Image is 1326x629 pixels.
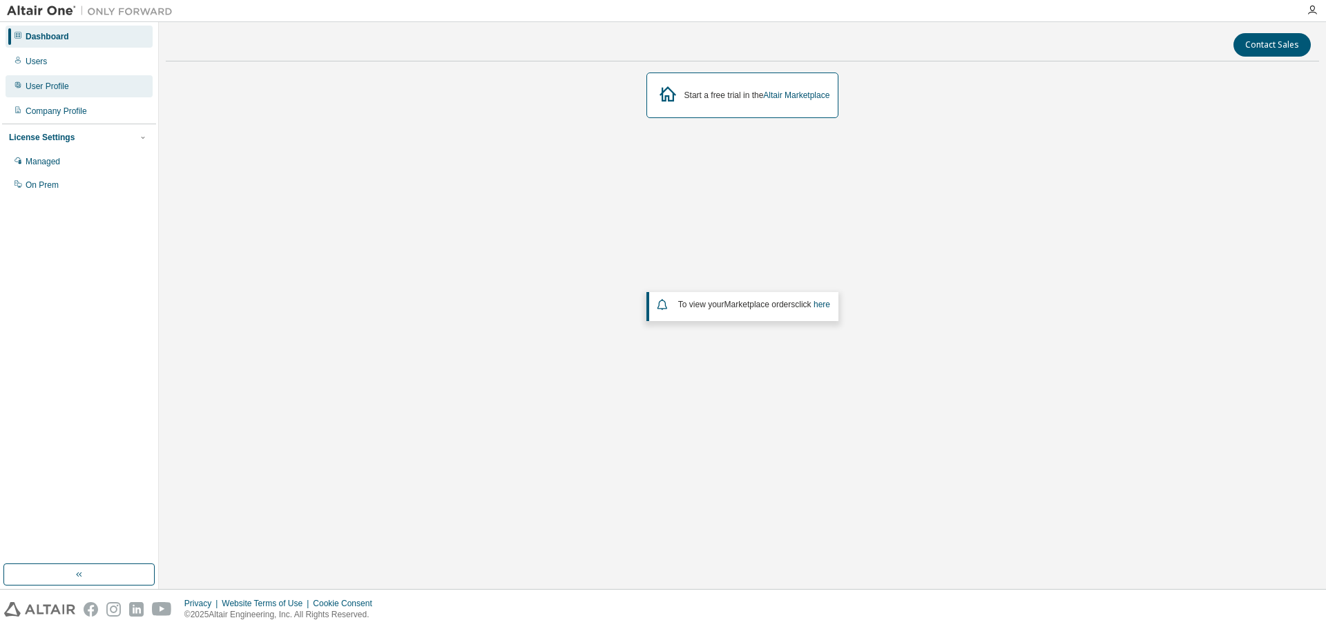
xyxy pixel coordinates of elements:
div: Users [26,56,47,67]
img: altair_logo.svg [4,602,75,617]
div: Managed [26,156,60,167]
div: Privacy [184,598,222,609]
img: facebook.svg [84,602,98,617]
img: linkedin.svg [129,602,144,617]
div: License Settings [9,132,75,143]
div: Company Profile [26,106,87,117]
div: Start a free trial in the [684,90,830,101]
img: youtube.svg [152,602,172,617]
div: On Prem [26,180,59,191]
div: Website Terms of Use [222,598,313,609]
img: Altair One [7,4,180,18]
div: Cookie Consent [313,598,380,609]
a: Altair Marketplace [763,90,829,100]
div: User Profile [26,81,69,92]
div: Dashboard [26,31,69,42]
span: To view your click [678,300,830,309]
button: Contact Sales [1233,33,1311,57]
em: Marketplace orders [724,300,796,309]
p: © 2025 Altair Engineering, Inc. All Rights Reserved. [184,609,381,621]
img: instagram.svg [106,602,121,617]
a: here [814,300,830,309]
